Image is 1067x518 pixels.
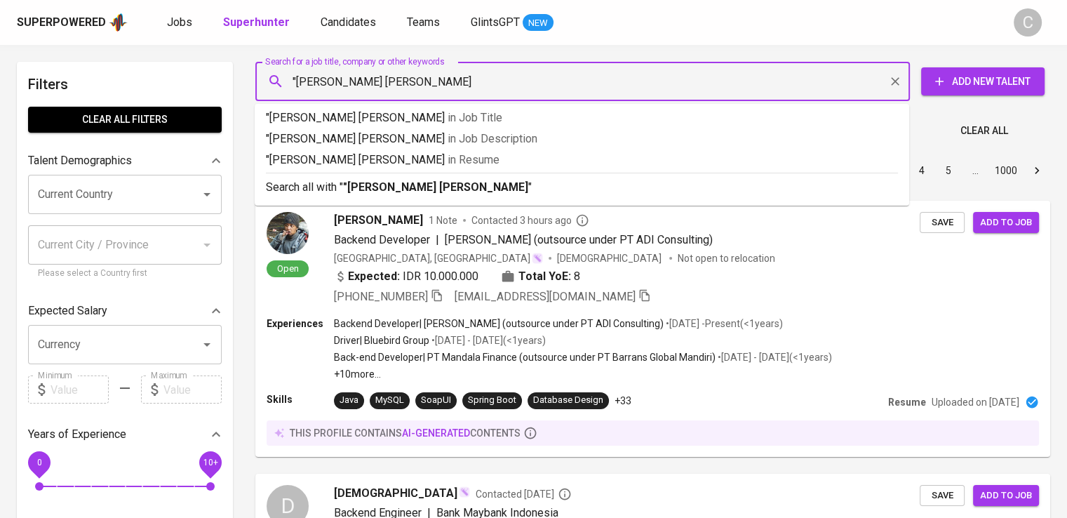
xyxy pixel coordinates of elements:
span: Open [271,263,304,274]
p: Search all with " " [266,179,898,196]
p: Talent Demographics [28,152,132,169]
p: Skills [267,392,334,406]
p: Years of Experience [28,426,126,443]
div: Expected Salary [28,297,222,325]
span: [DEMOGRAPHIC_DATA] [557,251,664,265]
span: in Job Description [448,132,537,145]
div: Spring Boot [468,394,516,407]
div: IDR 10.000.000 [334,268,478,285]
span: 8 [574,268,580,285]
b: Superhunter [223,15,290,29]
span: Backend Developer [334,233,430,246]
span: 10+ [203,458,217,467]
button: Clear All filters [28,107,222,133]
p: Expected Salary [28,303,107,319]
a: Open[PERSON_NAME]1 NoteContacted 3 hours agoBackend Developer|[PERSON_NAME] (outsource under PT A... [255,201,1050,457]
span: 1 Note [429,213,457,227]
p: Experiences [267,317,334,331]
span: Contacted 3 hours ago [471,213,589,227]
span: in Job Title [448,111,502,124]
span: Add to job [980,488,1032,504]
span: Add to job [980,215,1032,231]
button: Go to page 4 [911,159,933,182]
img: 6c94052bd09810a41fb5660b9d6b21ce.jpg [267,212,309,254]
span: Clear All filters [39,111,210,128]
h6: Filters [28,73,222,95]
p: Please select a Country first [38,267,212,281]
button: Clear [885,72,905,91]
div: [GEOGRAPHIC_DATA], [GEOGRAPHIC_DATA] [334,251,543,265]
span: Jobs [167,15,192,29]
p: Not open to relocation [678,251,775,265]
button: Go to next page [1026,159,1048,182]
div: Database Design [533,394,603,407]
p: "[PERSON_NAME] [PERSON_NAME] [266,131,898,147]
a: Superhunter [223,14,293,32]
span: Contacted [DATE] [476,487,572,501]
svg: By Batam recruiter [558,487,572,501]
span: Candidates [321,15,376,29]
p: Driver | Bluebird Group [334,333,429,347]
p: "[PERSON_NAME] [PERSON_NAME] [266,109,898,126]
span: 0 [36,458,41,467]
b: Expected: [348,268,400,285]
span: Add New Talent [932,73,1033,91]
p: • [DATE] - [DATE] ( <1 years ) [716,350,832,364]
p: • [DATE] - [DATE] ( <1 years ) [429,333,546,347]
div: Talent Demographics [28,147,222,175]
span: [PHONE_NUMBER] [334,290,428,303]
img: magic_wand.svg [532,253,543,264]
p: Backend Developer | [PERSON_NAME] (outsource under PT ADI Consulting) [334,317,664,331]
button: Add to job [973,212,1039,234]
a: GlintsGPT NEW [471,14,553,32]
img: magic_wand.svg [459,486,470,498]
span: [DEMOGRAPHIC_DATA] [334,485,457,502]
span: [EMAIL_ADDRESS][DOMAIN_NAME] [455,290,636,303]
input: Value [51,376,109,404]
button: Open [197,335,217,354]
span: Save [927,488,958,504]
button: Open [197,185,217,204]
b: Total YoE: [518,268,571,285]
p: Back-end Developer | PT Mandala Finance (outsource under PT Barrans Global Mandiri) [334,350,716,364]
button: Go to page 5 [937,159,960,182]
a: Teams [407,14,443,32]
span: NEW [523,16,553,30]
span: in Resume [448,153,499,166]
div: Java [340,394,358,407]
span: Clear All [960,122,1008,140]
p: "[PERSON_NAME] [PERSON_NAME] [266,152,898,168]
span: [PERSON_NAME] (outsource under PT ADI Consulting) [445,233,713,246]
a: Candidates [321,14,379,32]
p: this profile contains contents [290,426,521,440]
div: … [964,164,986,178]
span: GlintsGPT [471,15,520,29]
b: "[PERSON_NAME] [PERSON_NAME] [343,180,528,194]
button: Add New Talent [921,67,1045,95]
div: SoapUI [421,394,451,407]
a: Jobs [167,14,195,32]
p: +33 [615,394,631,408]
p: • [DATE] - Present ( <1 years ) [664,317,783,331]
span: Teams [407,15,440,29]
button: Add to job [973,485,1039,507]
a: Superpoweredapp logo [17,12,128,33]
p: Resume [888,395,926,409]
p: +10 more ... [334,367,832,381]
span: AI-generated [402,427,470,439]
button: Clear All [955,118,1014,144]
span: | [436,232,439,248]
p: Uploaded on [DATE] [932,395,1019,409]
input: Value [163,376,222,404]
div: C [1014,8,1042,36]
img: app logo [109,12,128,33]
button: Save [920,212,965,234]
div: Years of Experience [28,420,222,449]
span: Save [927,215,958,231]
span: [PERSON_NAME] [334,212,423,229]
div: MySQL [375,394,404,407]
nav: pagination navigation [802,159,1050,182]
div: Superpowered [17,15,106,31]
svg: By Batam recruiter [575,213,589,227]
button: Go to page 1000 [991,159,1021,182]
